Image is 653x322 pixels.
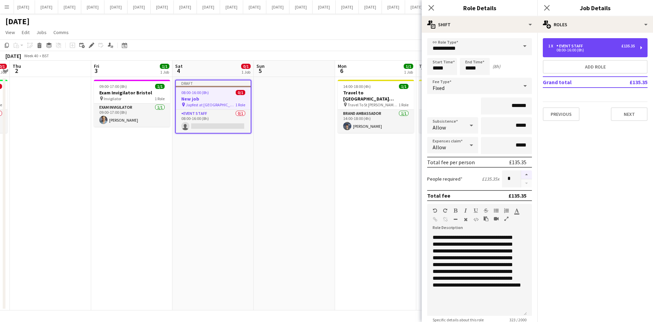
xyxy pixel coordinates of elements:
[176,110,251,133] app-card-role: Event Staff0/108:00-16:00 (8h)
[175,80,251,134] app-job-card: Draft08:00-16:00 (8h)0/1New job Japfest at [GEOGRAPHIC_DATA]1 RoleEvent Staff0/108:00-16:00 (8h)
[22,53,39,58] span: Week 40
[537,3,653,12] h3: Job Details
[58,0,81,14] button: [DATE]
[243,0,266,14] button: [DATE]
[494,208,499,213] button: Unordered List
[160,70,169,75] div: 1 Job
[338,80,414,133] app-job-card: 14:00-18:00 (4h)1/1Travel to [GEOGRAPHIC_DATA][PERSON_NAME] for [GEOGRAPHIC_DATA][PERSON_NAME] Jo...
[484,208,488,213] button: Strikethrough
[473,208,478,213] button: Underline
[99,84,127,89] span: 09:00-17:00 (8h)
[186,102,235,107] span: Japfest at [GEOGRAPHIC_DATA]
[433,144,446,151] span: Allow
[348,102,399,107] span: Travel To St [PERSON_NAME] for jobs fair on 7th Octoberctober
[509,159,526,166] div: £135.35
[81,0,104,14] button: [DATE]
[611,107,648,121] button: Next
[241,70,250,75] div: 1 Job
[128,0,151,14] button: [DATE]
[405,0,428,14] button: [DATE]
[419,90,495,102] h3: Brand Ambassador [GEOGRAPHIC_DATA][PERSON_NAME] Jobs Fair
[419,110,495,133] app-card-role: Brand Ambassador1/110:00-15:30 (5h30m)[PERSON_NAME]
[5,52,21,59] div: [DATE]
[556,44,586,48] div: Event Staff
[51,28,71,37] a: Comms
[404,64,413,69] span: 1/1
[433,85,445,91] span: Fixed
[473,217,478,222] button: HTML Code
[336,0,359,14] button: [DATE]
[289,0,313,14] button: [DATE]
[236,90,245,95] span: 0/1
[3,28,18,37] a: View
[93,67,99,75] span: 3
[537,16,653,33] div: Roles
[422,16,537,33] div: Shift
[34,28,49,37] a: Jobs
[42,53,49,58] div: BST
[338,63,347,69] span: Mon
[514,208,519,213] button: Text Color
[160,64,169,69] span: 1/1
[13,63,21,69] span: Thu
[5,29,15,35] span: View
[220,0,243,14] button: [DATE]
[433,208,437,213] button: Undo
[337,67,347,75] span: 6
[241,64,251,69] span: 0/1
[482,176,499,182] div: £135.35 x
[543,107,580,121] button: Previous
[494,216,499,221] button: Insert video
[176,80,251,86] div: Draft
[399,84,408,89] span: 1/1
[422,3,537,12] h3: Role Details
[94,80,170,127] app-job-card: 09:00-17:00 (8h)1/1Exam Invigilator Bristol Invigilator1 RoleExam Invigilator1/109:00-17:00 (8h)[...
[521,170,532,179] button: Increase
[313,0,336,14] button: [DATE]
[338,110,414,133] app-card-role: Brand Ambassador1/114:00-18:00 (4h)[PERSON_NAME]
[508,192,526,199] div: £135.35
[382,0,405,14] button: [DATE]
[94,90,170,96] h3: Exam Invigilator Bristol
[543,60,648,74] button: Add role
[419,80,495,133] div: 10:00-15:30 (5h30m)1/1Brand Ambassador [GEOGRAPHIC_DATA][PERSON_NAME] Jobs Fair Brand Ambassador ...
[151,0,174,14] button: [DATE]
[484,216,488,221] button: Paste as plain text
[22,29,30,35] span: Edit
[256,63,265,69] span: Sun
[53,29,69,35] span: Comms
[36,29,47,35] span: Jobs
[255,67,265,75] span: 5
[504,216,509,221] button: Fullscreen
[176,96,251,102] h3: New job
[443,208,448,213] button: Redo
[5,16,30,27] h1: [DATE]
[427,176,463,182] label: People required
[399,102,408,107] span: 1 Role
[453,208,458,213] button: Bold
[548,48,635,52] div: 08:00-16:00 (8h)
[621,44,635,48] div: £135.35
[404,70,413,75] div: 1 Job
[12,0,35,14] button: [DATE]
[419,63,427,69] span: Tue
[504,208,509,213] button: Ordered List
[418,67,427,75] span: 7
[104,96,121,101] span: Invigilator
[343,84,371,89] span: 14:00-18:00 (4h)
[94,104,170,127] app-card-role: Exam Invigilator1/109:00-17:00 (8h)[PERSON_NAME]
[94,63,99,69] span: Fri
[427,159,475,166] div: Total fee per person
[427,192,450,199] div: Total fee
[338,90,414,102] h3: Travel to [GEOGRAPHIC_DATA][PERSON_NAME] for [GEOGRAPHIC_DATA][PERSON_NAME] Jobs fair
[463,208,468,213] button: Italic
[174,67,183,75] span: 4
[197,0,220,14] button: [DATE]
[543,77,607,88] td: Grand total
[548,44,556,48] div: 1 x
[19,28,32,37] a: Edit
[359,0,382,14] button: [DATE]
[155,96,165,101] span: 1 Role
[174,0,197,14] button: [DATE]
